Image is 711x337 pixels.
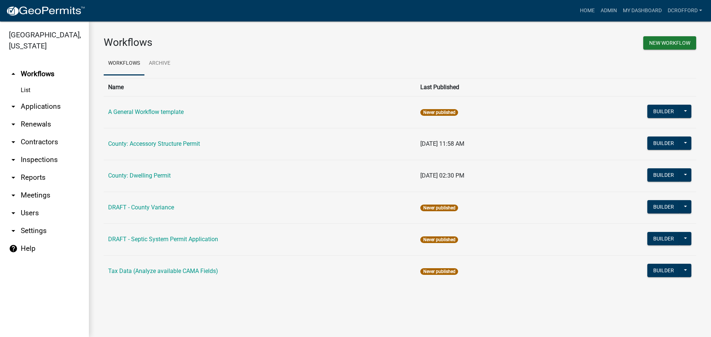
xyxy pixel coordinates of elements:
[9,226,18,235] i: arrow_drop_down
[577,4,598,18] a: Home
[647,264,680,277] button: Builder
[420,236,458,243] span: Never published
[104,36,394,49] h3: Workflows
[108,172,171,179] a: County: Dwelling Permit
[9,173,18,182] i: arrow_drop_down
[144,52,175,75] a: Archive
[647,232,680,245] button: Builder
[420,172,464,179] span: [DATE] 02:30 PM
[420,109,458,116] span: Never published
[9,155,18,164] i: arrow_drop_down
[108,204,174,211] a: DRAFT - County Variance
[416,78,555,96] th: Last Published
[9,191,18,200] i: arrow_drop_down
[104,52,144,75] a: Workflows
[643,36,696,50] button: New Workflow
[420,205,458,211] span: Never published
[647,200,680,213] button: Builder
[9,244,18,253] i: help
[420,268,458,275] span: Never published
[108,236,218,243] a: DRAFT - Septic System Permit Application
[647,137,680,150] button: Builder
[9,70,18,78] i: arrow_drop_up
[9,120,18,129] i: arrow_drop_down
[9,102,18,111] i: arrow_drop_down
[9,209,18,218] i: arrow_drop_down
[647,105,680,118] button: Builder
[620,4,665,18] a: My Dashboard
[420,140,464,147] span: [DATE] 11:58 AM
[108,108,184,115] a: A General Workflow template
[104,78,416,96] th: Name
[647,168,680,182] button: Builder
[9,138,18,146] i: arrow_drop_down
[108,267,218,274] a: Tax Data (Analyze available CAMA Fields)
[598,4,620,18] a: Admin
[665,4,705,18] a: dcrofford
[108,140,200,147] a: County: Accessory Structure Permit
